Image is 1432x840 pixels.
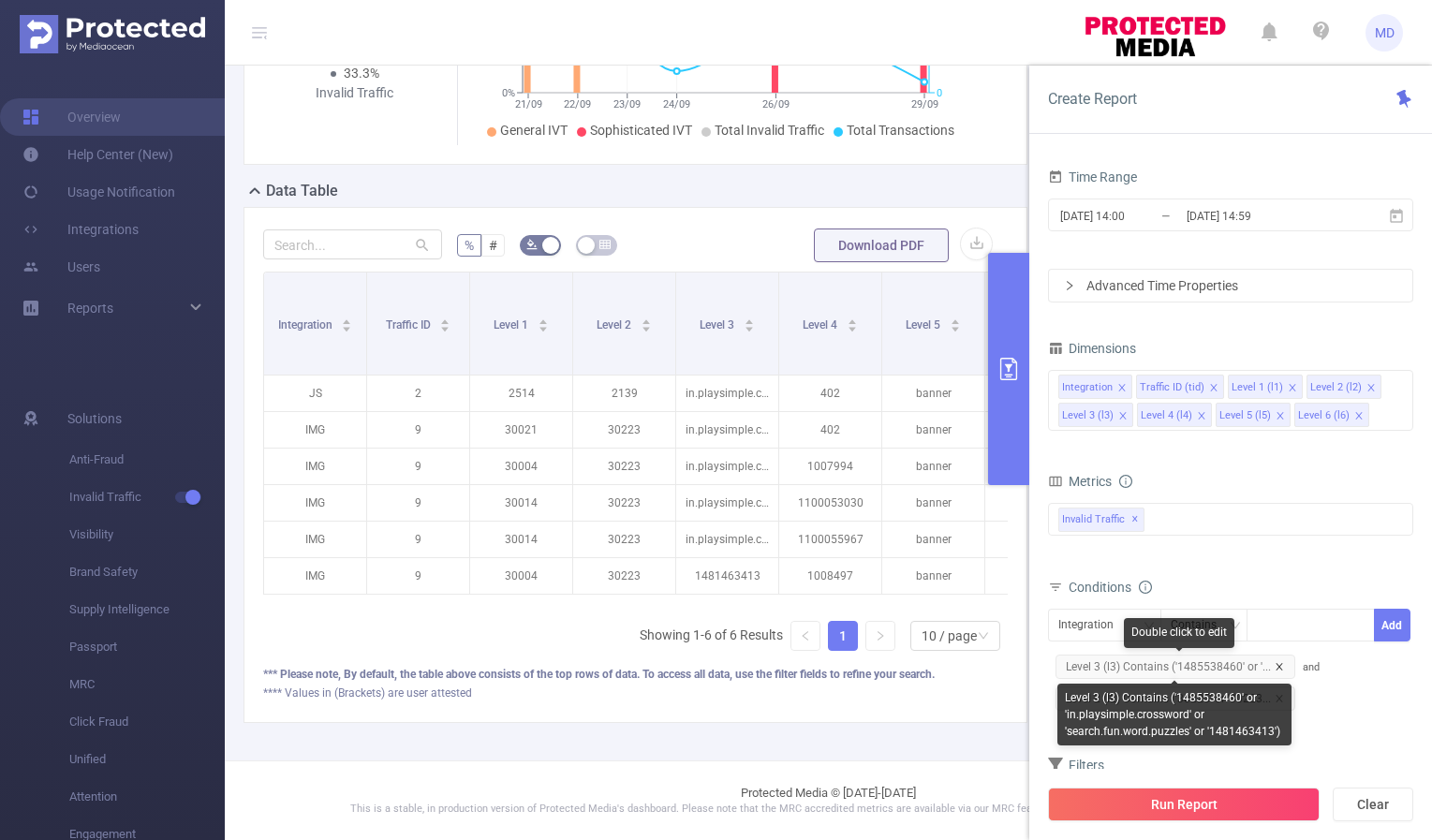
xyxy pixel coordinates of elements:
a: 1 [829,622,857,650]
i: icon: info-circle [1119,475,1132,488]
span: Time Range [1048,169,1137,184]
button: Add [1374,609,1410,641]
p: in.playsimple.crossword.search.fun.word.puzzles [676,485,778,521]
span: Level 3 (l3) Contains ('1485538460' or '... [1056,655,1295,679]
p: 30223 [573,558,675,594]
span: Click Fraud [69,703,225,741]
a: Reports [67,289,113,327]
li: Level 6 (l6) [1294,403,1369,427]
div: Level 2 (l2) [1310,376,1362,400]
p: app [985,522,1087,557]
a: Users [22,248,100,286]
li: Traffic ID (tid) [1136,375,1224,399]
p: IMG [264,449,366,484]
p: in.playsimple.crossword.search.fun.word.puzzles [676,522,778,557]
p: 30223 [573,522,675,557]
div: Integration [1058,610,1127,641]
div: Sort [538,317,549,328]
i: icon: caret-down [744,324,754,330]
div: Level 6 (l6) [1298,404,1350,428]
div: Level 5 (l5) [1219,404,1271,428]
tspan: 22/09 [564,98,591,111]
tspan: 29/09 [910,98,937,111]
i: icon: caret-up [847,317,857,322]
tspan: 24/09 [663,98,690,111]
div: Sort [341,317,352,328]
div: Sort [847,317,858,328]
div: Sort [950,317,961,328]
li: Level 3 (l3) [1058,403,1133,427]
h2: Data Table [266,180,338,202]
span: Metrics [1048,474,1112,489]
li: Level 2 (l2) [1307,375,1381,399]
i: icon: info-circle [1139,581,1152,594]
input: Start date [1058,203,1210,228]
img: Protected Media [20,15,205,53]
span: Traffic ID [386,318,434,332]
p: banner [882,558,984,594]
li: Previous Page [790,621,820,651]
i: icon: close [1209,383,1218,394]
span: ✕ [1131,508,1139,531]
span: and [1048,661,1320,705]
p: app [985,449,1087,484]
i: icon: left [800,630,811,641]
i: icon: caret-up [342,317,352,322]
p: banner [882,449,984,484]
span: Filters [1048,758,1104,773]
input: End date [1185,203,1336,228]
tspan: 23/09 [613,98,641,111]
a: Overview [22,98,121,136]
button: Run Report [1048,788,1320,821]
span: Invalid Traffic [69,479,225,516]
p: 9 [367,558,469,594]
i: icon: caret-down [641,324,651,330]
i: icon: right [1064,280,1075,291]
i: icon: down [1230,620,1241,633]
i: icon: caret-down [342,324,352,330]
div: Double click to edit [1124,618,1234,648]
li: Level 5 (l5) [1216,403,1291,427]
p: 1481463413 [676,558,778,594]
a: Integrations [22,211,139,248]
span: Reports [67,301,113,316]
p: 2 [367,376,469,411]
p: JS [264,376,366,411]
tspan: 0 [937,87,942,99]
div: Level 3 (l3) [1062,404,1114,428]
p: app [985,485,1087,521]
div: Sort [744,317,755,328]
div: Invalid Traffic [313,83,397,103]
p: 30223 [573,485,675,521]
div: icon: rightAdvanced Time Properties [1049,270,1412,302]
span: Passport [69,628,225,666]
a: Usage Notification [22,173,175,211]
p: in.playsimple.crossword.search.fun.word.puzzles [676,449,778,484]
p: banner [882,412,984,448]
tspan: 21/09 [514,98,541,111]
li: Level 1 (l1) [1228,375,1303,399]
input: Search... [263,229,442,259]
p: 9 [367,412,469,448]
p: IMG [264,558,366,594]
div: Sort [641,317,652,328]
i: icon: caret-down [847,324,857,330]
i: icon: close [1197,411,1206,422]
i: icon: close [1288,383,1297,394]
i: icon: close [1117,383,1127,394]
p: 30014 [470,522,572,557]
span: Invalid Traffic [1058,508,1144,532]
p: 9 [367,449,469,484]
p: banner [882,522,984,557]
span: Unified [69,741,225,778]
i: icon: close [1354,411,1364,422]
span: Anti-Fraud [69,441,225,479]
span: # [489,238,497,253]
p: This is a stable, in production version of Protected Media's dashboard. Please note that the MRC ... [272,802,1385,818]
span: Attention [69,778,225,816]
p: IMG [264,412,366,448]
p: 30004 [470,449,572,484]
p: 30223 [573,449,675,484]
button: Clear [1333,788,1413,821]
p: 2514 [470,376,572,411]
